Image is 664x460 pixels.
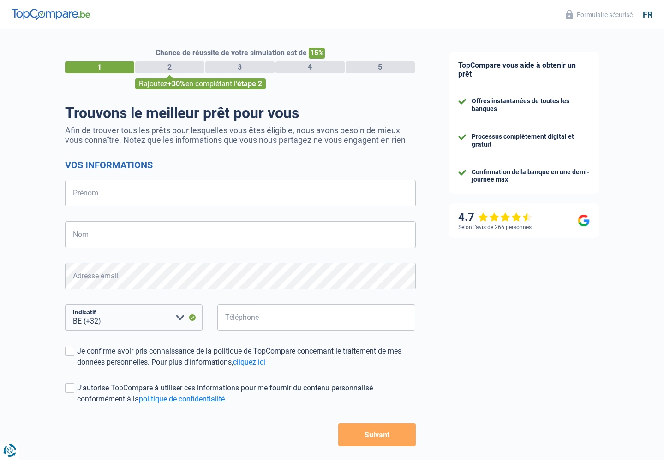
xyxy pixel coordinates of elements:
[217,304,416,331] input: 401020304
[643,10,652,20] div: fr
[309,48,325,59] span: 15%
[12,9,90,20] img: TopCompare Logo
[65,104,416,122] h1: Trouvons le meilleur prêt pour vous
[472,133,590,148] div: Processus complètement digital et gratuit
[449,52,599,88] div: TopCompare vous aide à obtenir un prêt
[346,61,415,73] div: 5
[458,224,532,230] div: Selon l’avis de 266 personnes
[156,48,307,57] span: Chance de réussite de votre simulation est de
[135,61,204,73] div: 2
[237,79,262,88] span: étape 2
[135,78,266,89] div: Rajoutez en complétant l'
[77,346,416,368] div: Je confirme avoir pris connaissance de la politique de TopCompare concernant le traitement de mes...
[77,383,416,405] div: J'autorise TopCompare à utiliser ces informations pour me fournir du contenu personnalisé conform...
[275,61,345,73] div: 4
[205,61,275,73] div: 3
[167,79,185,88] span: +30%
[472,97,590,113] div: Offres instantanées de toutes les banques
[65,61,134,73] div: 1
[233,358,265,366] a: cliquez ici
[338,423,415,446] button: Suivant
[560,7,638,22] button: Formulaire sécurisé
[472,168,590,184] div: Confirmation de la banque en une demi-journée max
[65,125,416,145] p: Afin de trouver tous les prêts pour lesquelles vous êtes éligible, nous avons besoin de mieux vou...
[65,159,416,171] h2: Vos informations
[458,211,532,224] div: 4.7
[139,395,225,403] a: politique de confidentialité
